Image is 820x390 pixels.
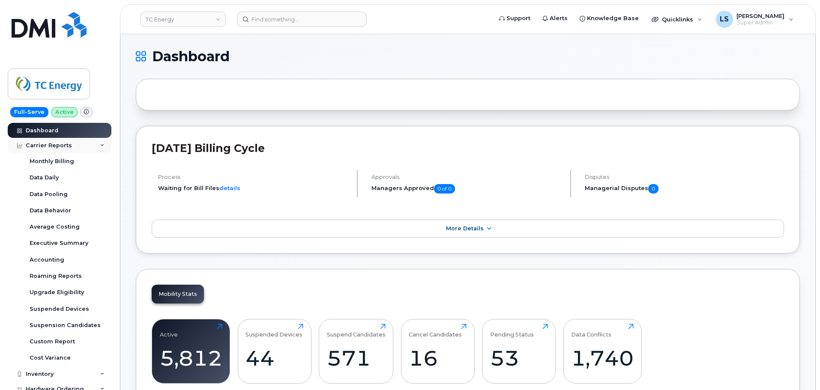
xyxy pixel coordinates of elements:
[409,345,467,371] div: 16
[158,184,350,192] li: Waiting for Bill Files
[571,324,611,338] div: Data Conflicts
[571,345,634,371] div: 1,740
[160,345,222,371] div: 5,812
[585,184,784,194] h5: Managerial Disputes
[490,324,534,338] div: Pending Status
[158,174,350,180] h4: Process
[219,185,240,191] a: details
[434,184,455,194] span: 0 of 0
[327,324,386,338] div: Suspend Candidates
[490,324,548,378] a: Pending Status53
[152,50,230,63] span: Dashboard
[446,225,484,232] span: More Details
[160,324,222,378] a: Active5,812
[152,142,784,155] h2: [DATE] Billing Cycle
[327,324,386,378] a: Suspend Candidates571
[571,324,634,378] a: Data Conflicts1,740
[160,324,178,338] div: Active
[490,345,548,371] div: 53
[409,324,462,338] div: Cancel Candidates
[245,324,302,338] div: Suspended Devices
[783,353,814,384] iframe: Messenger Launcher
[245,345,303,371] div: 44
[409,324,467,378] a: Cancel Candidates16
[371,174,563,180] h4: Approvals
[245,324,303,378] a: Suspended Devices44
[371,184,563,194] h5: Managers Approved
[585,174,784,180] h4: Disputes
[648,184,658,194] span: 0
[327,345,386,371] div: 571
